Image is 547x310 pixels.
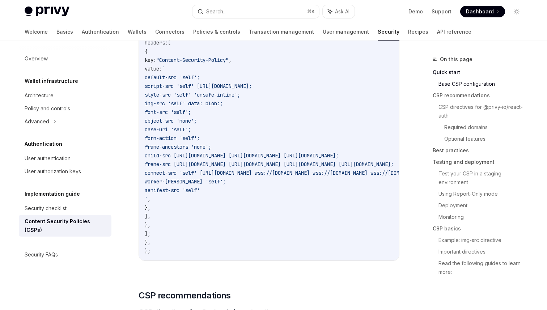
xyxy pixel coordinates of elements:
a: Policy and controls [19,102,111,115]
span: ], [145,213,150,220]
span: ⌘ K [307,9,315,14]
span: Dashboard [466,8,494,15]
a: Wallets [128,23,147,41]
div: Overview [25,54,48,63]
div: User authentication [25,154,71,163]
span: ]; [145,230,150,237]
span: }; [145,248,150,254]
div: Architecture [25,91,54,100]
a: Monitoring [438,211,528,223]
span: value: [145,65,162,72]
span: font-src 'self'; [145,109,191,115]
a: Authentication [82,23,119,41]
span: }, [145,239,150,246]
a: Quick start [433,67,528,78]
h5: Wallet infrastructure [25,77,78,85]
div: Advanced [25,117,49,126]
span: key: [145,57,156,63]
span: ` [145,196,148,202]
a: Using Report-Only mode [438,188,528,200]
a: API reference [437,23,471,41]
a: Demo [408,8,423,15]
a: Test your CSP in a staging environment [438,168,528,188]
a: Base CSP configuration [438,78,528,90]
span: { [145,48,148,55]
a: Basics [56,23,73,41]
a: Content Security Policies (CSPs) [19,215,111,237]
span: headers: [145,39,168,46]
div: Security FAQs [25,250,58,259]
a: Welcome [25,23,48,41]
span: "Content-Security-Policy" [156,57,229,63]
div: Search... [206,7,226,16]
div: Security checklist [25,204,67,213]
a: Policies & controls [193,23,240,41]
h5: Authentication [25,140,62,148]
a: CSP recommendations [433,90,528,101]
h5: Implementation guide [25,190,80,198]
a: Connectors [155,23,185,41]
a: Architecture [19,89,111,102]
a: Optional features [444,133,528,145]
span: default-src 'self'; [145,74,200,81]
a: Support [432,8,451,15]
span: [ [168,39,171,46]
span: On this page [440,55,472,64]
span: style-src 'self' 'unsafe-inline'; [145,92,240,98]
a: Security [378,23,399,41]
div: User authorization keys [25,167,81,176]
span: }, [145,222,150,228]
span: script-src 'self' [URL][DOMAIN_NAME]; [145,83,252,89]
span: frame-src [URL][DOMAIN_NAME] [URL][DOMAIN_NAME] [URL][DOMAIN_NAME] [URL][DOMAIN_NAME]; [145,161,394,167]
a: Overview [19,52,111,65]
a: Example: img-src directive [438,234,528,246]
a: User authorization keys [19,165,111,178]
span: object-src 'none'; [145,118,197,124]
span: , [148,196,150,202]
span: manifest-src 'self' [145,187,200,194]
a: CSP directives for @privy-io/react-auth [438,101,528,122]
a: Required domains [444,122,528,133]
span: , [229,57,232,63]
span: base-uri 'self'; [145,126,191,133]
a: Dashboard [460,6,505,17]
span: CSP recommendations [139,290,231,301]
span: child-src [URL][DOMAIN_NAME] [URL][DOMAIN_NAME] [URL][DOMAIN_NAME]; [145,152,339,159]
div: Policy and controls [25,104,70,113]
span: ` [162,65,165,72]
img: light logo [25,7,69,17]
span: }, [145,204,150,211]
a: Deployment [438,200,528,211]
a: Security FAQs [19,248,111,261]
a: User authentication [19,152,111,165]
a: Testing and deployment [433,156,528,168]
button: Ask AI [323,5,355,18]
button: Search...⌘K [192,5,319,18]
a: Best practices [433,145,528,156]
span: worker-[PERSON_NAME] 'self'; [145,178,226,185]
a: User management [323,23,369,41]
a: Read the following guides to learn more: [438,258,528,278]
span: img-src 'self' data: blob:; [145,100,223,107]
button: Toggle dark mode [511,6,522,17]
a: Security checklist [19,202,111,215]
span: Ask AI [335,8,349,15]
a: Recipes [408,23,428,41]
div: Content Security Policies (CSPs) [25,217,107,234]
a: Important directives [438,246,528,258]
a: Transaction management [249,23,314,41]
span: frame-ancestors 'none'; [145,144,211,150]
a: CSP basics [433,223,528,234]
span: form-action 'self'; [145,135,200,141]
